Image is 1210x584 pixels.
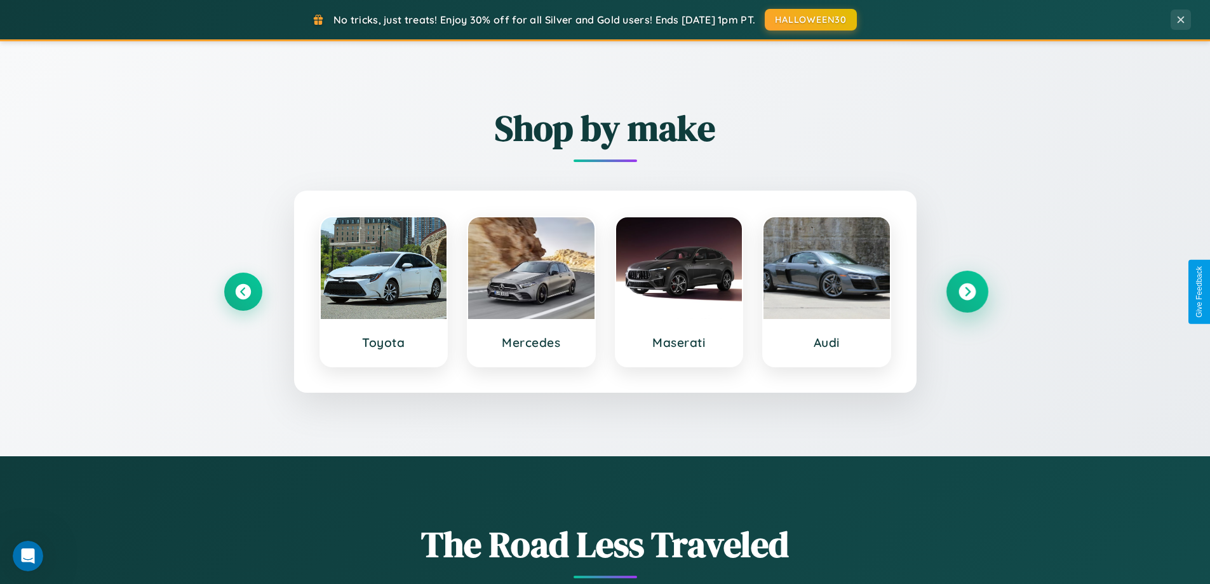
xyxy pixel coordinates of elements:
button: HALLOWEEN30 [765,9,857,31]
iframe: Intercom live chat [13,541,43,571]
h2: Shop by make [224,104,986,153]
h3: Toyota [333,335,434,350]
span: No tricks, just treats! Enjoy 30% off for all Silver and Gold users! Ends [DATE] 1pm PT. [333,13,755,26]
h3: Audi [776,335,877,350]
h3: Mercedes [481,335,582,350]
div: Give Feedback [1195,266,1204,318]
h3: Maserati [629,335,730,350]
h1: The Road Less Traveled [224,520,986,569]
